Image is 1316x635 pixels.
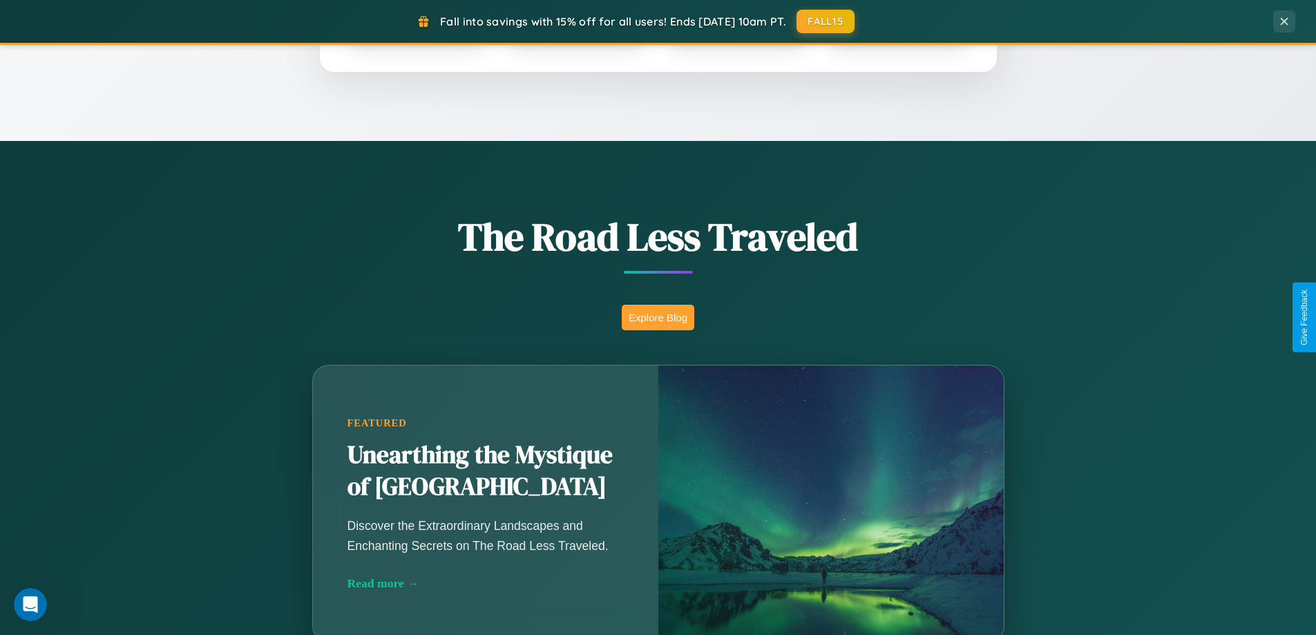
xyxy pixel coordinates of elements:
p: Discover the Extraordinary Landscapes and Enchanting Secrets on The Road Less Traveled. [347,516,624,555]
div: Give Feedback [1299,290,1309,345]
h1: The Road Less Traveled [244,210,1073,263]
div: Read more → [347,576,624,591]
div: Featured [347,417,624,429]
button: Explore Blog [622,305,694,330]
h2: Unearthing the Mystique of [GEOGRAPHIC_DATA] [347,439,624,503]
iframe: Intercom live chat [14,588,47,621]
button: FALL15 [797,10,855,33]
span: Fall into savings with 15% off for all users! Ends [DATE] 10am PT. [440,15,786,28]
